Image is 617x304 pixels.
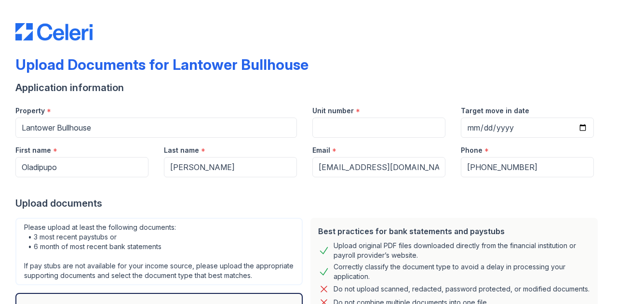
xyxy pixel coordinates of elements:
[461,145,483,155] label: Phone
[15,56,308,73] div: Upload Documents for Lantower Bullhouse
[334,283,590,295] div: Do not upload scanned, redacted, password protected, or modified documents.
[15,218,303,285] div: Please upload at least the following documents: • 3 most recent paystubs or • 6 month of most rec...
[461,106,529,116] label: Target move in date
[318,225,590,237] div: Best practices for bank statements and paystubs
[334,241,590,260] div: Upload original PDF files downloaded directly from the financial institution or payroll provider’...
[15,81,602,94] div: Application information
[312,145,330,155] label: Email
[15,197,602,210] div: Upload documents
[164,145,199,155] label: Last name
[15,23,93,40] img: CE_Logo_Blue-a8612792a0a2168367f1c8372b55b34899dd931a85d93a1a3d3e32e68fde9ad4.png
[334,262,590,281] div: Correctly classify the document type to avoid a delay in processing your application.
[15,106,45,116] label: Property
[15,145,51,155] label: First name
[312,106,354,116] label: Unit number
